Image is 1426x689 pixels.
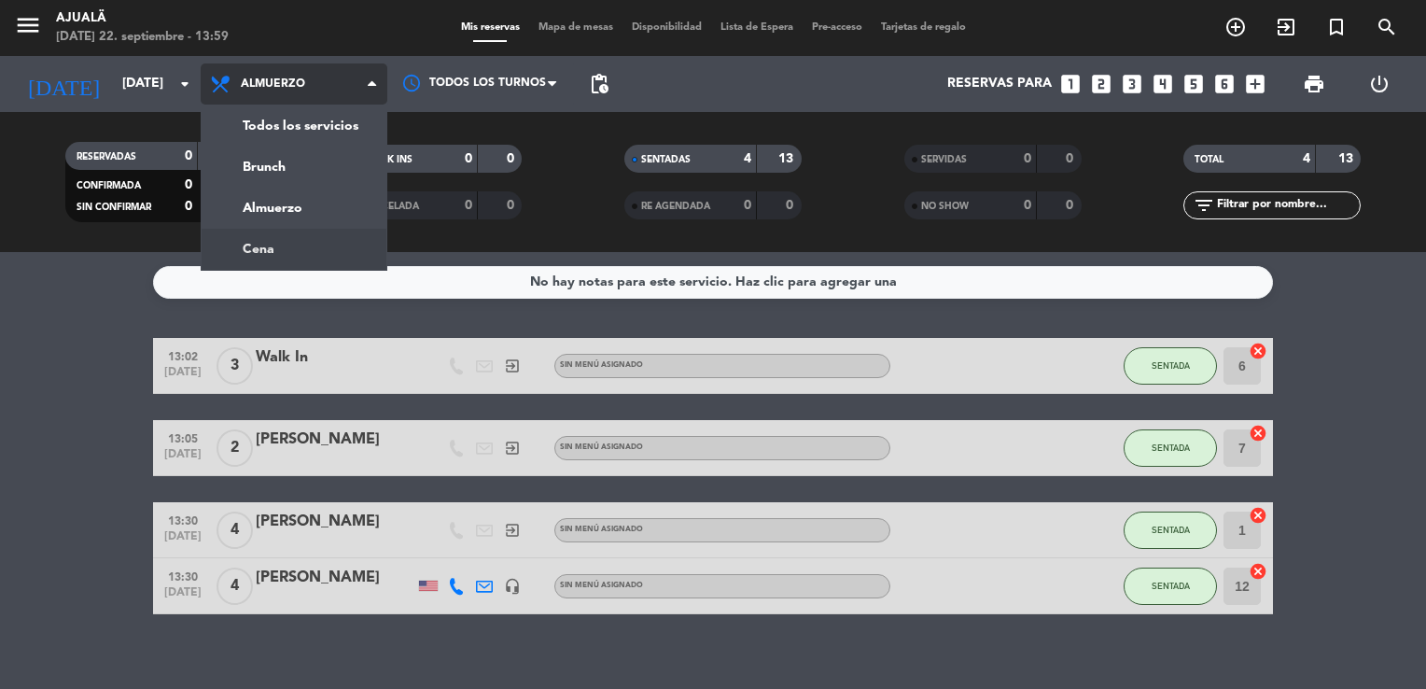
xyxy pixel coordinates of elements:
[560,582,643,589] span: Sin menú asignado
[1058,72,1083,96] i: looks_one
[711,22,803,33] span: Lista de Espera
[202,147,386,188] a: Brunch
[160,565,206,586] span: 13:30
[256,510,414,534] div: [PERSON_NAME]
[202,105,386,147] a: Todos los servicios
[560,526,643,533] span: Sin menú asignado
[241,77,305,91] span: Almuerzo
[160,366,206,387] span: [DATE]
[1368,73,1391,95] i: power_settings_new
[1243,72,1267,96] i: add_box
[56,28,229,47] div: [DATE] 22. septiembre - 13:59
[1089,72,1113,96] i: looks_two
[77,181,141,190] span: CONFIRMADA
[1376,16,1398,38] i: search
[465,199,472,212] strong: 0
[217,512,253,549] span: 4
[504,578,521,595] i: headset_mic
[744,152,751,165] strong: 4
[256,345,414,370] div: Walk In
[174,73,196,95] i: arrow_drop_down
[77,152,136,162] span: RESERVADAS
[1124,429,1217,467] button: SENTADA
[560,443,643,451] span: Sin menú asignado
[160,344,206,366] span: 13:02
[786,199,797,212] strong: 0
[744,199,751,212] strong: 0
[1151,72,1175,96] i: looks_4
[504,522,521,539] i: exit_to_app
[1249,562,1267,581] i: cancel
[1338,152,1357,165] strong: 13
[202,188,386,229] a: Almuerzo
[803,22,872,33] span: Pre-acceso
[160,448,206,470] span: [DATE]
[185,149,192,162] strong: 0
[947,77,1052,91] span: Reservas para
[1124,512,1217,549] button: SENTADA
[256,428,414,452] div: [PERSON_NAME]
[14,11,42,39] i: menu
[872,22,975,33] span: Tarjetas de regalo
[160,530,206,552] span: [DATE]
[1152,360,1190,371] span: SENTADA
[1124,568,1217,605] button: SENTADA
[1193,194,1215,217] i: filter_list
[452,22,529,33] span: Mis reservas
[1347,56,1412,112] div: LOG OUT
[1325,16,1348,38] i: turned_in_not
[1152,525,1190,535] span: SENTADA
[530,272,897,293] div: No hay notas para este servicio. Haz clic para agregar una
[256,566,414,590] div: [PERSON_NAME]
[160,509,206,530] span: 13:30
[641,202,710,211] span: RE AGENDADA
[361,202,419,211] span: CANCELADA
[1066,199,1077,212] strong: 0
[1212,72,1237,96] i: looks_6
[1303,73,1325,95] span: print
[14,11,42,46] button: menu
[622,22,711,33] span: Disponibilidad
[1024,152,1031,165] strong: 0
[185,178,192,191] strong: 0
[1249,342,1267,360] i: cancel
[504,358,521,374] i: exit_to_app
[1275,16,1297,38] i: exit_to_app
[1066,152,1077,165] strong: 0
[1195,155,1223,164] span: TOTAL
[160,586,206,608] span: [DATE]
[1215,195,1360,216] input: Filtrar por nombre...
[1181,72,1206,96] i: looks_5
[1124,347,1217,385] button: SENTADA
[202,229,386,270] a: Cena
[778,152,797,165] strong: 13
[641,155,691,164] span: SENTADAS
[1024,199,1031,212] strong: 0
[217,347,253,385] span: 3
[465,152,472,165] strong: 0
[1303,152,1310,165] strong: 4
[507,199,518,212] strong: 0
[217,429,253,467] span: 2
[56,9,229,28] div: Ajualä
[1249,506,1267,525] i: cancel
[185,200,192,213] strong: 0
[1152,443,1190,453] span: SENTADA
[1224,16,1247,38] i: add_circle_outline
[1120,72,1144,96] i: looks_3
[560,361,643,369] span: Sin menú asignado
[507,152,518,165] strong: 0
[77,203,151,212] span: SIN CONFIRMAR
[1249,424,1267,443] i: cancel
[217,568,253,605] span: 4
[14,63,113,105] i: [DATE]
[1152,581,1190,591] span: SENTADA
[588,73,610,95] span: pending_actions
[529,22,622,33] span: Mapa de mesas
[504,440,521,457] i: exit_to_app
[921,155,967,164] span: SERVIDAS
[160,427,206,448] span: 13:05
[921,202,969,211] span: NO SHOW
